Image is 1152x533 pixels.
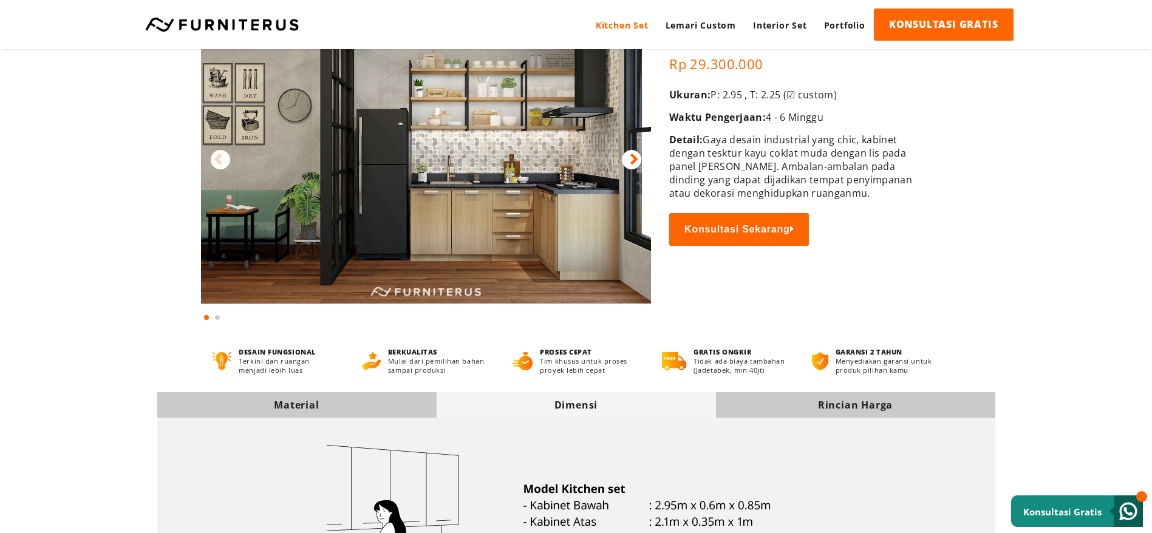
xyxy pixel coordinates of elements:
img: proses-cepat.png [512,352,533,370]
p: 4 - 6 Minggu [669,110,932,124]
div: Material [157,398,437,412]
h4: GRATIS ONGKIR [694,347,789,356]
button: Konsultasi Sekarang [669,213,809,246]
a: Kitchen Set [587,8,657,42]
h4: GARANSI 2 TAHUN [836,347,940,356]
a: Lemari Custom [657,8,745,42]
a: Interior Set [745,8,816,42]
img: gratis-ongkir.png [662,352,686,370]
div: Dimensi [437,398,716,412]
a: KONSULTASI GRATIS [874,8,1014,41]
h4: DESAIN FUNGSIONAL [239,347,339,356]
small: Konsultasi Gratis [1023,506,1102,518]
img: bergaransi.png [812,352,828,370]
h4: PROSES CEPAT [540,347,639,356]
p: Tim khusus untuk proses proyek lebih cepat [540,356,639,375]
h4: BERKUALITAS [388,347,489,356]
img: desain-fungsional.png [212,352,232,370]
div: Rincian Harga [716,398,995,412]
span: Ukuran: [669,88,711,101]
p: P: 2.95 , T: 2.25 (☑ custom) [669,88,932,101]
p: Mulai dari pemilihan bahan sampai produksi [388,356,489,375]
span: Detail: [669,133,703,146]
p: Terkini dan ruangan menjadi lebih luas [239,356,339,375]
p: Gaya desain industrial yang chic, kabinet dengan tesktur kayu coklat muda dengan lis pada panel [... [669,133,932,200]
a: Konsultasi Gratis [1011,495,1143,527]
img: berkualitas.png [362,352,381,370]
span: Waktu Pengerjaan: [669,110,766,124]
p: Rp 29.300.000 [669,55,932,73]
a: Portfolio [816,8,874,42]
p: Tidak ada biaya tambahan (Jadetabek, min 40jt) [694,356,789,375]
p: Menyediakan garansi untuk produk pilihan kamu [836,356,940,375]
